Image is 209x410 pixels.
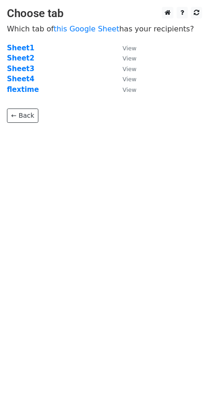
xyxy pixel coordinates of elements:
[123,45,136,52] small: View
[123,66,136,72] small: View
[123,76,136,83] small: View
[113,44,136,52] a: View
[7,85,39,94] a: flextime
[54,24,119,33] a: this Google Sheet
[7,44,34,52] a: Sheet1
[7,54,34,62] a: Sheet2
[7,109,38,123] a: ← Back
[7,65,34,73] a: Sheet3
[7,24,202,34] p: Which tab of has your recipients?
[123,55,136,62] small: View
[113,65,136,73] a: View
[113,75,136,83] a: View
[113,85,136,94] a: View
[7,75,34,83] a: Sheet4
[7,7,202,20] h3: Choose tab
[123,86,136,93] small: View
[113,54,136,62] a: View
